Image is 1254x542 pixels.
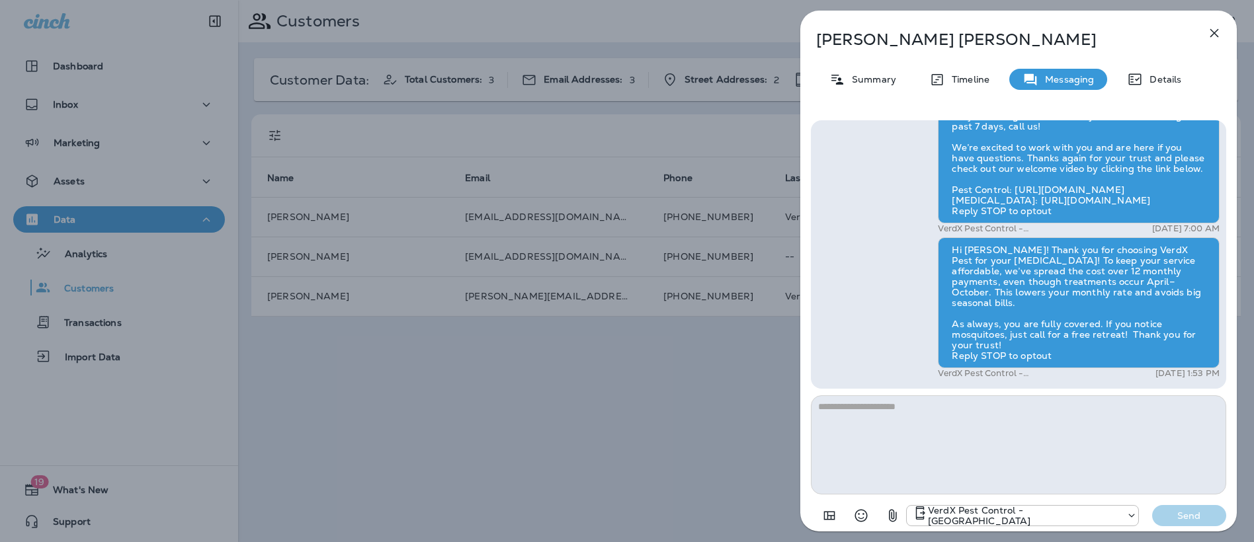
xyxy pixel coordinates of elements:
div: +1 (770) 758-7657 [907,505,1138,526]
p: VerdX Pest Control - [GEOGRAPHIC_DATA] [938,223,1107,234]
p: VerdX Pest Control - [GEOGRAPHIC_DATA] [928,505,1120,526]
p: [DATE] 1:53 PM [1155,368,1220,379]
p: Timeline [945,74,989,85]
p: VerdX Pest Control - [GEOGRAPHIC_DATA] [938,368,1107,379]
p: Summary [845,74,896,85]
p: [DATE] 7:00 AM [1152,223,1220,234]
p: Messaging [1038,74,1094,85]
div: Hi [PERSON_NAME]! Thank you for choosing VerdX Pest for your [MEDICAL_DATA]! To keep your service... [938,237,1220,368]
p: [PERSON_NAME] [PERSON_NAME] [816,30,1177,49]
p: Details [1143,74,1181,85]
button: Add in a premade template [816,502,843,529]
button: Select an emoji [848,502,874,529]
